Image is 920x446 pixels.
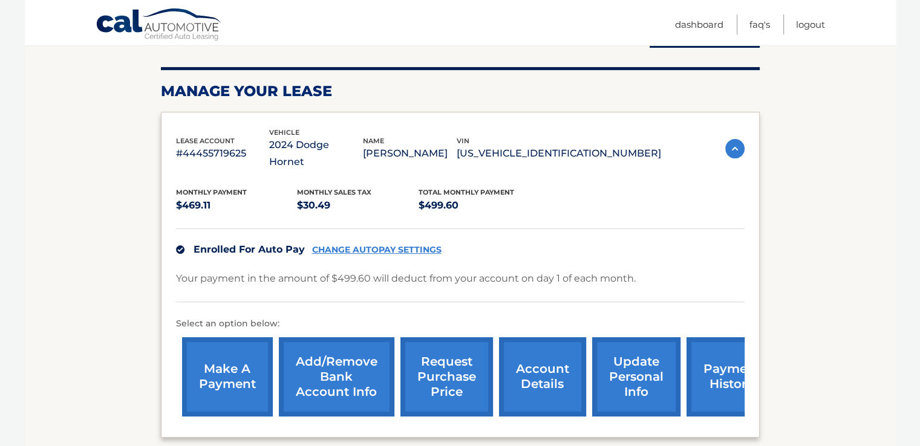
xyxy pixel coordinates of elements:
p: $30.49 [297,197,419,214]
a: update personal info [592,337,680,416]
p: 2024 Dodge Hornet [269,137,363,170]
p: Select an option below: [176,317,745,331]
a: CHANGE AUTOPAY SETTINGS [312,245,442,255]
span: lease account [176,137,235,145]
p: [PERSON_NAME] [363,145,457,162]
span: vehicle [269,128,299,137]
a: account details [499,337,586,416]
span: Monthly sales Tax [297,188,371,196]
span: Total Monthly Payment [419,188,514,196]
span: vin [457,137,469,145]
a: Add/Remove bank account info [279,337,394,416]
img: accordion-active.svg [725,139,745,158]
span: name [363,137,384,145]
h2: Manage Your Lease [161,82,760,100]
p: [US_VEHICLE_IDENTIFICATION_NUMBER] [457,145,661,162]
span: Monthly Payment [176,188,247,196]
a: request purchase price [400,337,493,416]
a: make a payment [182,337,273,416]
a: FAQ's [749,15,770,34]
p: Your payment in the amount of $499.60 will deduct from your account on day 1 of each month. [176,270,636,287]
a: Dashboard [675,15,723,34]
a: Logout [796,15,825,34]
a: payment history [687,337,777,416]
img: check.svg [176,245,184,254]
p: $499.60 [419,197,540,214]
a: Cal Automotive [96,8,223,43]
p: $469.11 [176,197,298,214]
p: #44455719625 [176,145,270,162]
span: Enrolled For Auto Pay [194,244,305,255]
